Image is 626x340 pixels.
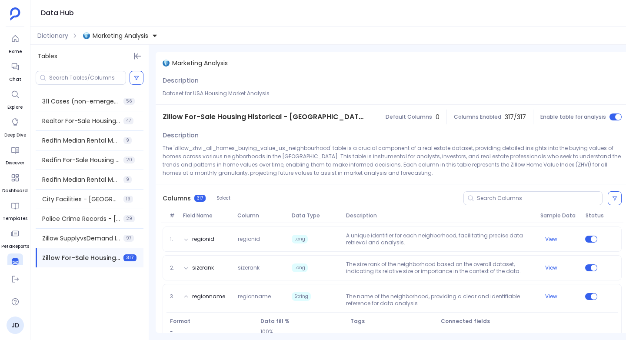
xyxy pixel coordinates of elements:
[81,29,160,43] button: Marketing Analysis
[42,214,120,223] span: Police Crime Records - San Francisco
[7,76,23,83] span: Chat
[42,195,120,203] span: City Facilities - San Francisco
[131,50,143,62] button: Hide Tables
[41,7,74,19] h1: Data Hub
[441,331,444,338] span: -
[6,142,24,167] a: Discover
[343,232,536,246] p: A unique identifier for each neighborhood, facilitating precise data retrieval and analysis.
[163,112,366,122] span: Zillow For-Sale Housing Historical - [GEOGRAPHIC_DATA] Localities
[7,59,23,83] a: Chat
[7,87,23,111] a: Explore
[42,234,120,243] span: Zillow SupplyvsDemand Index - USA+Cities
[10,7,20,20] img: petavue logo
[343,293,536,307] p: The name of the neighborhood, providing a clear and identifiable reference for data analysis.
[292,263,308,272] span: Long
[7,317,24,334] a: JD
[93,31,148,40] span: Marketing Analysis
[163,131,199,140] span: Description
[260,318,344,325] span: Data fill %
[42,253,120,262] span: Zillow For-Sale Housing Historical - USA Localities
[350,331,353,338] span: -
[505,113,526,121] span: 317 / 317
[163,89,622,97] p: Dataset for USA Housing Market Analysis
[234,264,289,271] span: sizerank
[343,212,537,219] span: Description
[123,196,133,203] span: 19
[123,235,134,242] span: 97
[292,292,311,301] span: String
[123,137,132,144] span: 9
[545,264,557,271] button: View
[436,113,440,121] span: 0
[123,254,137,261] span: 317
[537,212,582,219] span: Sample Data
[163,60,170,67] img: iceberg.svg
[3,215,27,222] span: Templates
[37,31,68,40] span: Dictionary
[123,157,135,163] span: 20
[123,176,132,183] span: 9
[234,236,289,243] span: regionid
[42,136,120,145] span: Redfin Median Rental Market - USA
[166,264,180,271] span: 2.
[1,243,29,250] span: PetaReports
[3,198,27,222] a: Templates
[7,104,23,111] span: Explore
[42,156,120,164] span: Redfin For-Sale Housing Historical - USA
[540,113,606,120] span: Enable table for analysis
[292,235,308,243] span: Long
[343,261,536,275] p: The size rank of the neighborhood based on the overall dataset, indicating its relative size or i...
[2,187,28,194] span: Dashboard
[211,193,236,204] button: Select
[1,226,29,250] a: PetaReports
[192,293,225,300] button: regionname
[7,31,23,55] a: Home
[42,97,120,106] span: 311 Cases (non-emergency issues) - San Francisco
[163,144,622,177] p: The 'zillow_zhvi_all_homes_buying_value_us_neighbourhood' table is a crucial component of a real ...
[166,212,180,219] span: #
[166,236,180,243] span: 1.
[234,212,288,219] span: Column
[7,48,23,55] span: Home
[163,194,191,203] span: Columns
[582,212,600,219] span: Status
[166,293,180,307] span: 3.
[170,328,253,335] p: -
[172,59,228,67] span: Marketing Analysis
[30,45,149,67] div: Tables
[194,195,206,202] span: 317
[260,328,344,335] p: 100%
[386,113,432,120] span: Default Columns
[545,236,557,243] button: View
[49,74,126,81] input: Search Tables/Columns
[454,113,501,120] span: Columns Enabled
[192,264,214,271] button: sizerank
[123,117,133,124] span: 47
[4,253,26,278] a: Data Hub
[42,117,120,125] span: Realtor For-Sale Housing Historical - All Cities
[6,160,24,167] span: Discover
[2,170,28,194] a: Dashboard
[4,132,26,139] span: Deep Dive
[4,114,26,139] a: Deep Dive
[545,293,557,300] button: View
[288,212,343,219] span: Data Type
[123,215,135,222] span: 29
[163,76,199,85] span: Description
[350,318,434,325] span: Tags
[123,98,135,105] span: 56
[83,32,90,39] img: iceberg.svg
[170,318,253,325] span: Format
[192,236,214,243] button: regionid
[234,293,289,307] span: regionname
[42,175,120,184] span: Redfin Median Rental Market - San Francisco
[180,212,234,219] span: Field Name
[477,195,602,202] input: Search Columns
[441,318,614,325] span: Connected fields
